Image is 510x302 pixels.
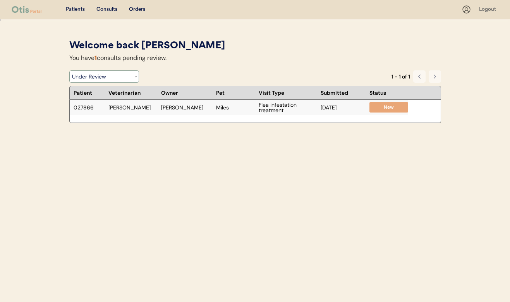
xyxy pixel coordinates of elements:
[479,6,498,14] div: Logout
[216,105,255,110] div: Miles
[161,105,212,110] div: [PERSON_NAME]
[66,6,85,14] div: Patients
[216,90,255,96] div: Pet
[94,54,97,62] font: 1
[108,105,157,110] div: [PERSON_NAME]
[108,90,157,96] div: Veterinarian
[129,6,145,14] div: Orders
[321,105,366,110] div: [DATE]
[69,39,441,53] div: Welcome back [PERSON_NAME]
[259,90,317,96] div: Visit Type
[74,105,105,110] div: 027866
[392,74,410,79] div: 1 - 1 of 1
[321,90,366,96] div: Submitted
[69,53,167,63] div: You have consults pending review.
[161,90,212,96] div: Owner
[259,102,317,113] div: Flea infestation treatment
[96,6,117,14] div: Consults
[74,90,105,96] div: Patient
[373,104,404,111] div: New
[369,90,408,96] div: Status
